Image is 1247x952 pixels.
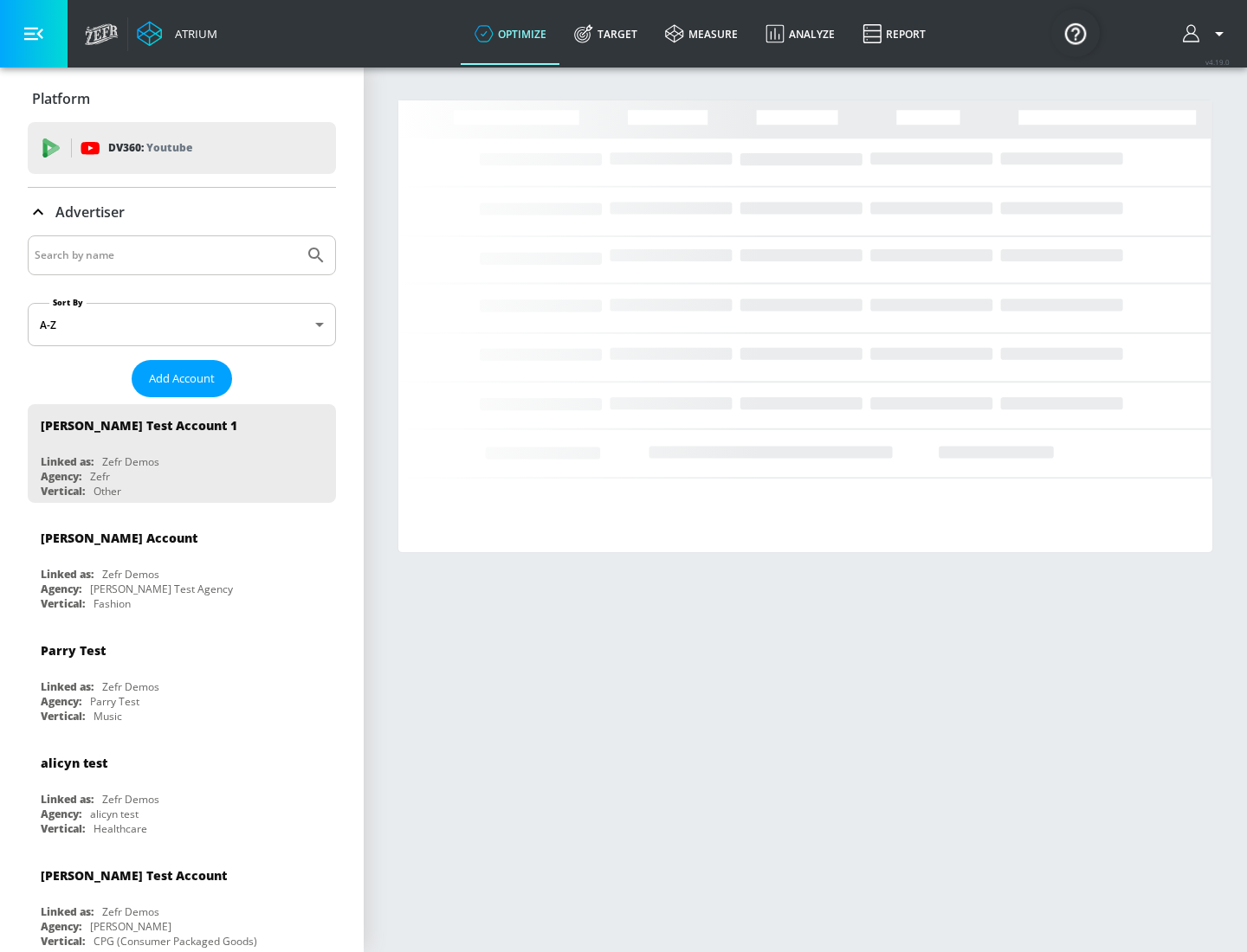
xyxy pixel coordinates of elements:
div: [PERSON_NAME] Test Account [41,867,227,884]
div: Parry TestLinked as:Zefr DemosAgency:Parry TestVertical:Music [28,629,336,728]
div: Linked as: [41,454,94,469]
div: Zefr Demos [102,679,159,694]
div: [PERSON_NAME] AccountLinked as:Zefr DemosAgency:[PERSON_NAME] Test AgencyVertical:Fashion [28,517,336,615]
div: [PERSON_NAME] Test Account 1Linked as:Zefr DemosAgency:ZefrVertical:Other [28,404,336,503]
div: Zefr Demos [102,904,159,919]
div: alicyn test [90,807,139,821]
div: Zefr Demos [102,792,159,807]
span: v 4.19.0 [1205,57,1230,67]
div: [PERSON_NAME] Test Account 1 [41,417,237,434]
div: Zefr Demos [102,454,159,469]
a: measure [651,3,752,65]
div: Agency: [41,807,81,821]
div: Agency: [41,469,81,484]
a: Analyze [752,3,849,65]
div: Other [94,484,121,499]
input: Search by name [35,244,297,267]
div: alicyn test [41,755,107,771]
div: alicyn testLinked as:Zefr DemosAgency:alicyn testVertical:Healthcare [28,742,336,840]
div: [PERSON_NAME] Test Agency [90,582,233,596]
div: Fashion [94,596,131,611]
div: Music [94,709,122,724]
div: Vertical: [41,484,85,499]
div: Atrium [168,26,217,42]
a: Report [849,3,940,65]
div: Linked as: [41,792,94,807]
div: CPG (Consumer Packaged Goods) [94,934,257,949]
span: Add Account [149,369,215,389]
div: Zefr Demos [102,567,159,582]
div: DV360: Youtube [28,122,336,174]
label: Sort By [49,297,87,308]
div: Parry Test [41,642,106,659]
div: Linked as: [41,904,94,919]
button: Open Resource Center [1051,9,1100,57]
div: Linked as: [41,679,94,694]
div: Parry Test [90,694,139,709]
div: [PERSON_NAME] [90,919,171,934]
div: [PERSON_NAME] Account [41,530,197,546]
div: Vertical: [41,934,85,949]
a: optimize [461,3,560,65]
div: Zefr [90,469,110,484]
div: Vertical: [41,709,85,724]
p: Youtube [146,138,192,157]
a: Target [560,3,651,65]
a: Atrium [137,21,217,47]
div: Vertical: [41,596,85,611]
div: Vertical: [41,821,85,836]
div: Agency: [41,582,81,596]
div: Platform [28,74,336,123]
div: Linked as: [41,567,94,582]
div: Agency: [41,694,81,709]
button: Add Account [132,360,232,397]
div: A-Z [28,303,336,346]
div: Healthcare [94,821,147,836]
p: DV360: [108,138,192,158]
div: Advertiser [28,188,336,236]
p: Advertiser [55,203,125,222]
div: Agency: [41,919,81,934]
p: Platform [32,89,90,108]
